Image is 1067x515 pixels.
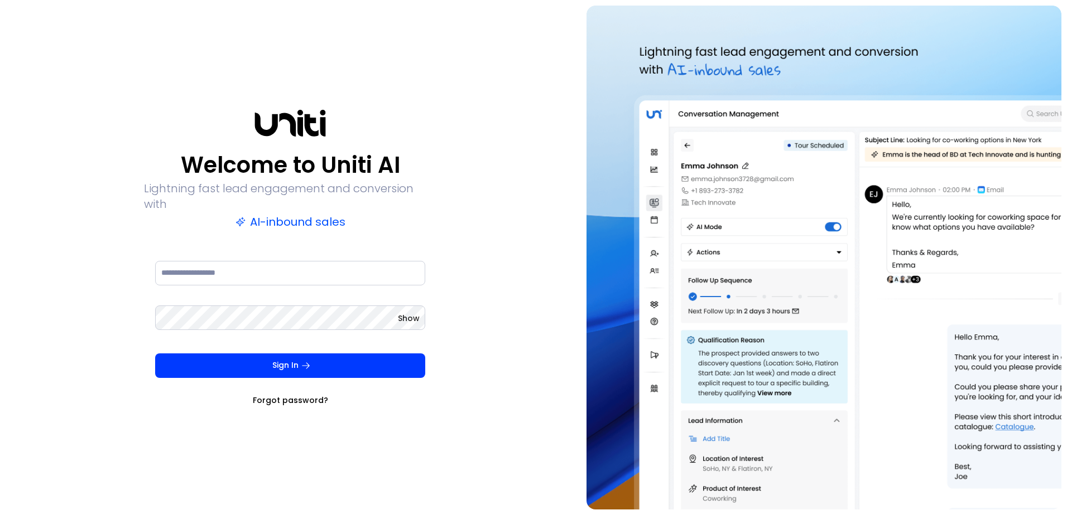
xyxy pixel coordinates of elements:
button: Sign In [155,353,425,378]
p: Lightning fast lead engagement and conversion with [144,181,436,212]
p: Welcome to Uniti AI [181,152,400,178]
a: Forgot password? [253,395,328,406]
img: auth-hero.png [587,6,1061,509]
button: Show [398,313,420,324]
p: AI-inbound sales [235,214,345,230]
